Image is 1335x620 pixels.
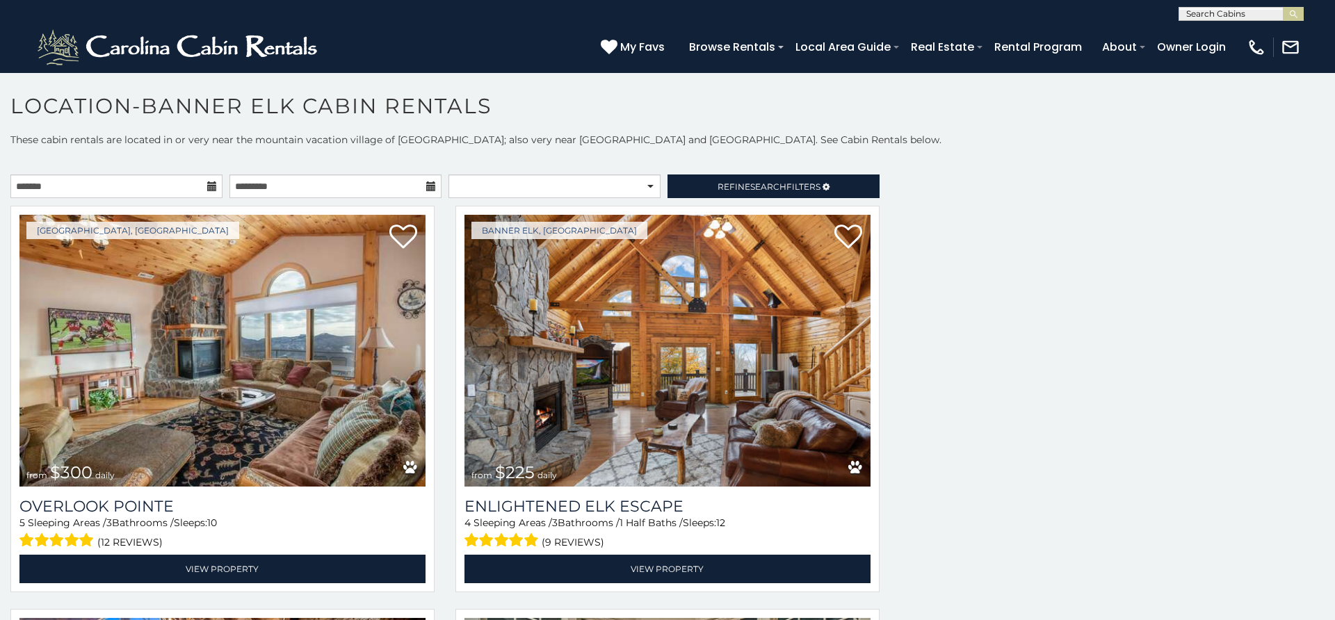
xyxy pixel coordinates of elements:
[97,533,163,551] span: (12 reviews)
[26,222,239,239] a: [GEOGRAPHIC_DATA], [GEOGRAPHIC_DATA]
[19,516,426,551] div: Sleeping Areas / Bathrooms / Sleeps:
[19,215,426,487] img: 1714395339_thumbnail.jpeg
[95,470,115,480] span: daily
[464,516,471,529] span: 4
[537,470,557,480] span: daily
[620,38,665,56] span: My Favs
[389,223,417,252] a: Add to favorites
[464,497,871,516] a: Enlightened Elk Escape
[464,555,871,583] a: View Property
[464,516,871,551] div: Sleeping Areas / Bathrooms / Sleeps:
[19,555,426,583] a: View Property
[1095,35,1144,59] a: About
[207,516,217,529] span: 10
[788,35,898,59] a: Local Area Guide
[464,215,871,487] a: from $225 daily
[601,38,668,56] a: My Favs
[834,223,862,252] a: Add to favorites
[464,215,871,487] img: 1714399476_thumbnail.jpeg
[495,462,535,482] span: $225
[35,26,323,68] img: White-1-2.png
[552,516,558,529] span: 3
[750,181,786,192] span: Search
[19,497,426,516] a: Overlook Pointe
[667,174,880,198] a: RefineSearchFilters
[987,35,1089,59] a: Rental Program
[1150,35,1233,59] a: Owner Login
[682,35,782,59] a: Browse Rentals
[542,533,604,551] span: (9 reviews)
[718,181,820,192] span: Refine Filters
[26,470,47,480] span: from
[106,516,112,529] span: 3
[471,222,647,239] a: Banner Elk, [GEOGRAPHIC_DATA]
[1281,38,1300,57] img: mail-regular-white.png
[19,516,25,529] span: 5
[716,516,725,529] span: 12
[19,215,426,487] a: from $300 daily
[904,35,981,59] a: Real Estate
[620,516,683,529] span: 1 Half Baths /
[1247,38,1266,57] img: phone-regular-white.png
[50,462,92,482] span: $300
[471,470,492,480] span: from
